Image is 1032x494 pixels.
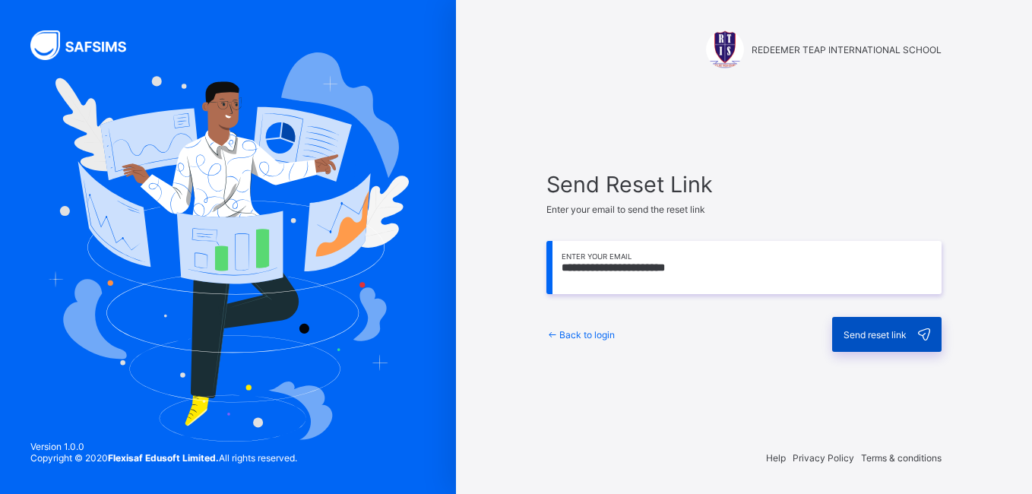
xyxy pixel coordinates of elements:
[30,30,144,60] img: SAFSIMS Logo
[766,452,786,464] span: Help
[47,52,409,442] img: Hero Image
[30,452,297,464] span: Copyright © 2020 All rights reserved.
[30,441,297,452] span: Version 1.0.0
[108,452,219,464] strong: Flexisaf Edusoft Limited.
[546,171,942,198] span: Send Reset Link
[861,452,942,464] span: Terms & conditions
[546,204,705,215] span: Enter your email to send the reset link
[546,329,615,340] a: Back to login
[844,329,907,340] span: Send reset link
[706,30,744,68] img: REDEEMER TEAP INTERNATIONAL SCHOOL
[793,452,854,464] span: Privacy Policy
[752,44,942,55] span: REDEEMER TEAP INTERNATIONAL SCHOOL
[559,329,615,340] span: Back to login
